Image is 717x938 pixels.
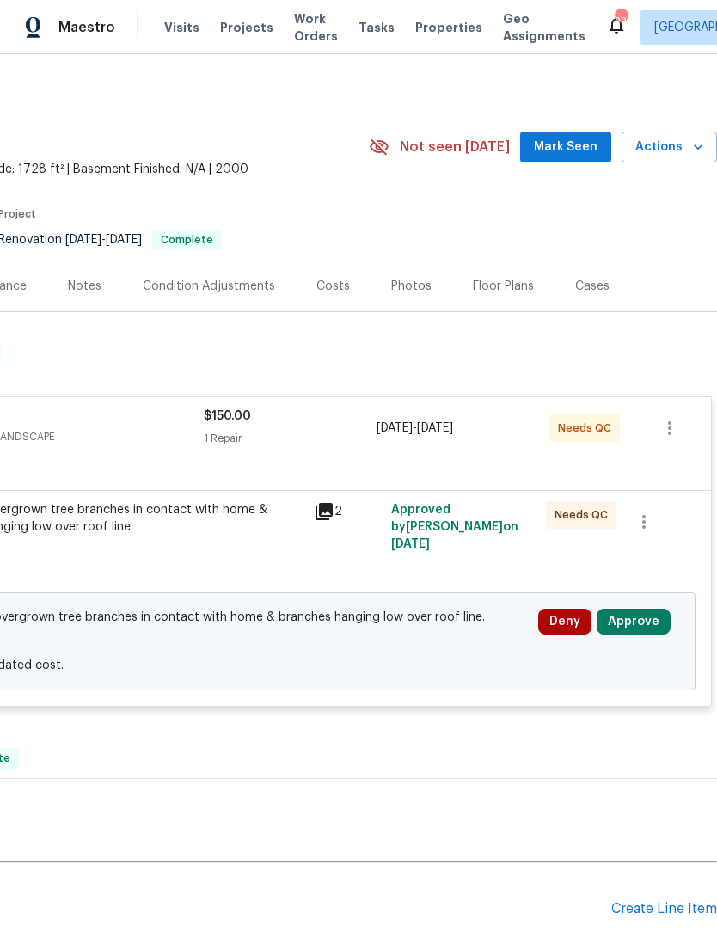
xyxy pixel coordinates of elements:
span: - [65,234,142,246]
span: [DATE] [377,422,413,434]
span: Work Orders [294,10,338,45]
span: Projects [220,19,273,36]
span: Actions [635,137,703,158]
span: Tasks [358,21,395,34]
div: Cases [575,278,610,295]
button: Mark Seen [520,132,611,163]
span: Mark Seen [534,137,597,158]
div: Notes [68,278,101,295]
span: Approved by [PERSON_NAME] on [391,504,518,550]
span: Properties [415,19,482,36]
span: [DATE] [417,422,453,434]
div: 55 [615,10,627,28]
div: Condition Adjustments [143,278,275,295]
span: Needs QC [558,420,618,437]
button: Approve [597,609,671,635]
div: 2 [314,501,381,522]
button: Deny [538,609,591,635]
span: Visits [164,19,199,36]
div: Photos [391,278,432,295]
span: Maestro [58,19,115,36]
span: Needs QC [555,506,615,524]
span: Complete [154,235,220,245]
span: [DATE] [391,538,430,550]
span: [DATE] [106,234,142,246]
div: Costs [316,278,350,295]
span: [DATE] [65,234,101,246]
div: Create Line Item [611,901,717,917]
button: Actions [622,132,717,163]
span: - [377,420,453,437]
span: Geo Assignments [503,10,585,45]
div: Floor Plans [473,278,534,295]
span: Not seen [DATE] [400,138,510,156]
div: 1 Repair [204,430,377,447]
span: $150.00 [204,410,251,422]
